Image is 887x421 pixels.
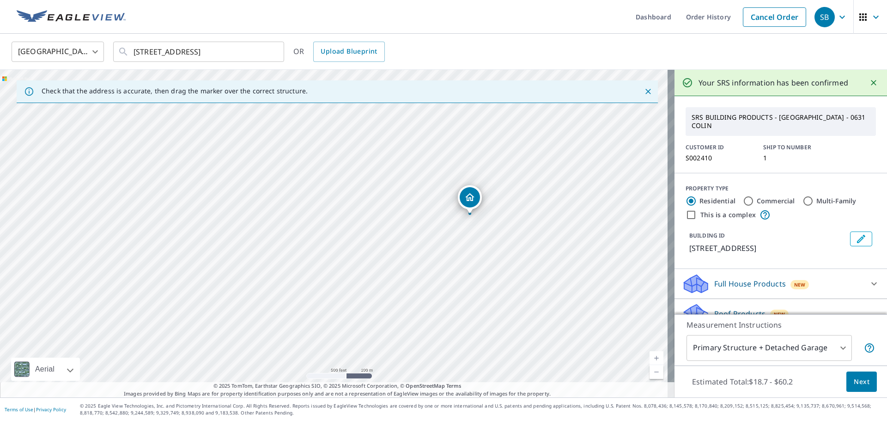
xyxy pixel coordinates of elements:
p: SRS BUILDING PRODUCTS - [GEOGRAPHIC_DATA] - 0631 COLIN [688,110,874,134]
div: Roof ProductsNewPremium with Regular Delivery [682,303,880,339]
p: SHIP TO NUMBER [763,143,830,152]
label: Commercial [757,196,795,206]
input: Search by address or latitude-longitude [134,39,265,65]
div: Aerial [11,358,80,381]
p: Check that the address is accurate, then drag the marker over the correct structure. [42,87,308,95]
div: Aerial [32,358,57,381]
p: Measurement Instructions [687,319,875,330]
span: Your report will include the primary structure and a detached garage if one exists. [864,342,875,354]
span: New [774,311,785,318]
p: | [5,407,66,412]
p: 1 [763,154,830,162]
a: Current Level 16, Zoom In [650,351,663,365]
label: This is a complex [700,210,756,220]
span: © 2025 TomTom, Earthstar Geographics SIO, © 2025 Microsoft Corporation, © [213,382,462,390]
a: OpenStreetMap [406,382,444,389]
button: Next [846,372,877,392]
div: Primary Structure + Detached Garage [687,335,852,361]
a: Privacy Policy [36,406,66,413]
p: Estimated Total: $18.7 - $60.2 [685,372,800,392]
a: Terms [446,382,462,389]
a: Terms of Use [5,406,33,413]
button: Edit building 1 [850,232,872,246]
label: Residential [699,196,735,206]
p: Your SRS information has been confirmed [699,77,848,88]
div: SB [814,7,835,27]
span: Next [854,376,869,388]
p: CUSTOMER ID [686,143,752,152]
p: Roof Products [714,308,765,319]
div: OR [293,42,385,62]
label: Multi-Family [816,196,857,206]
button: Close [642,85,654,98]
p: [STREET_ADDRESS] [689,243,846,254]
div: Dropped pin, building 1, Residential property, 4741 Branched Oak Rd Lincoln, NE 68514 [458,185,482,214]
span: New [794,281,806,288]
a: Cancel Order [743,7,806,27]
p: S002410 [686,154,752,162]
p: © 2025 Eagle View Technologies, Inc. and Pictometry International Corp. All Rights Reserved. Repo... [80,403,882,416]
p: Full House Products [714,278,786,289]
button: Close [868,77,880,89]
a: Upload Blueprint [313,42,384,62]
span: Upload Blueprint [321,46,377,57]
a: Current Level 16, Zoom Out [650,365,663,379]
div: [GEOGRAPHIC_DATA] [12,39,104,65]
div: Full House ProductsNew [682,273,880,295]
div: PROPERTY TYPE [686,184,876,193]
p: BUILDING ID [689,232,725,239]
img: EV Logo [17,10,126,24]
